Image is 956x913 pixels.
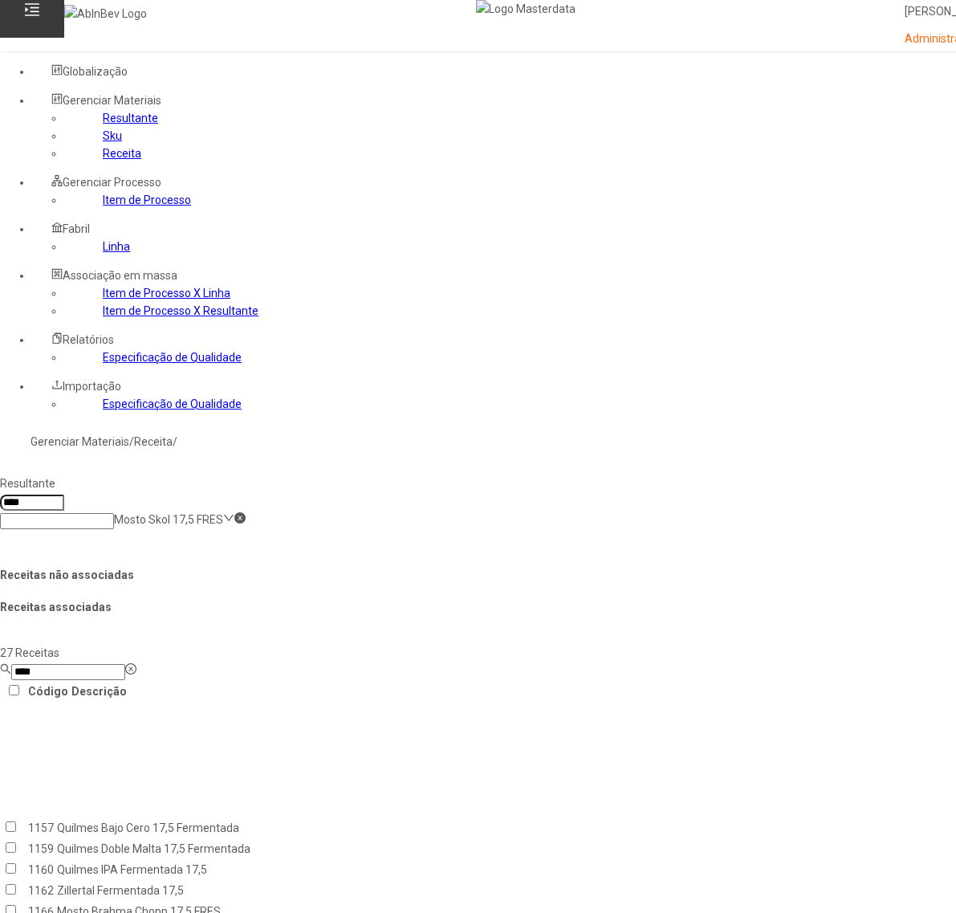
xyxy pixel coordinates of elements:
span: Gerenciar Materiais [63,94,161,107]
img: AbInBev Logo [64,5,147,22]
a: Especificação de Qualidade [103,351,242,364]
a: Receita [134,435,173,448]
span: Globalização [63,65,128,78]
td: Quilmes Doble Malta 17,5 Fermentada [56,839,254,858]
td: 1162 [27,881,55,900]
span: Relatórios [63,333,114,346]
td: Zillertal Fermentada 17,5 [56,881,254,900]
a: Sku [103,129,122,142]
a: Especificação de Qualidade [103,397,242,410]
td: Quilmes Bajo Cero 17,5 Fermentada [56,818,254,838]
a: Item de Processo [103,194,191,206]
td: 1160 [27,860,55,879]
a: Item de Processo X Resultante [103,304,258,317]
nz-breadcrumb-separator: / [129,435,134,448]
a: Receita [103,147,141,160]
th: Descrição [71,682,128,701]
th: Código [27,682,69,701]
span: Associação em massa [63,269,177,282]
a: Resultante [103,112,158,124]
a: Gerenciar Materiais [31,435,129,448]
a: Linha [103,240,130,253]
span: Gerenciar Processo [63,176,161,189]
td: Quilmes IPA Fermentada 17,5 [56,860,254,879]
a: Item de Processo X Linha [103,287,230,300]
td: 1159 [27,839,55,858]
td: 1157 [27,818,55,838]
span: Importação [63,380,121,393]
span: Fabril [63,222,90,235]
nz-breadcrumb-separator: / [173,435,177,448]
nz-select-item: Mosto Skol 17,5 FRES [114,513,223,526]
